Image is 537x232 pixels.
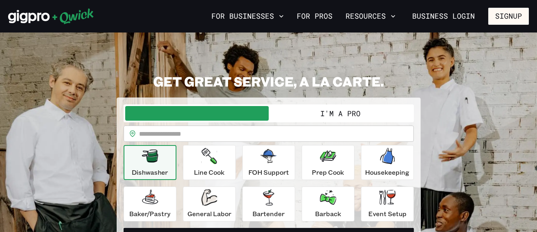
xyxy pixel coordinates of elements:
[252,209,285,219] p: Bartender
[405,8,482,25] a: Business Login
[315,209,341,219] p: Barback
[242,186,295,221] button: Bartender
[269,106,412,121] button: I'm a Pro
[361,186,414,221] button: Event Setup
[129,209,170,219] p: Baker/Pastry
[342,9,399,23] button: Resources
[242,145,295,180] button: FOH Support
[488,8,529,25] button: Signup
[187,209,231,219] p: General Labor
[368,209,407,219] p: Event Setup
[183,186,236,221] button: General Labor
[124,145,176,180] button: Dishwasher
[117,73,421,89] h2: GET GREAT SERVICE, A LA CARTE.
[208,9,287,23] button: For Businesses
[248,167,289,177] p: FOH Support
[312,167,344,177] p: Prep Cook
[125,106,269,121] button: I'm a Business
[124,186,176,221] button: Baker/Pastry
[361,145,414,180] button: Housekeeping
[194,167,224,177] p: Line Cook
[183,145,236,180] button: Line Cook
[365,167,409,177] p: Housekeeping
[302,186,354,221] button: Barback
[302,145,354,180] button: Prep Cook
[294,9,336,23] a: For Pros
[132,167,168,177] p: Dishwasher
